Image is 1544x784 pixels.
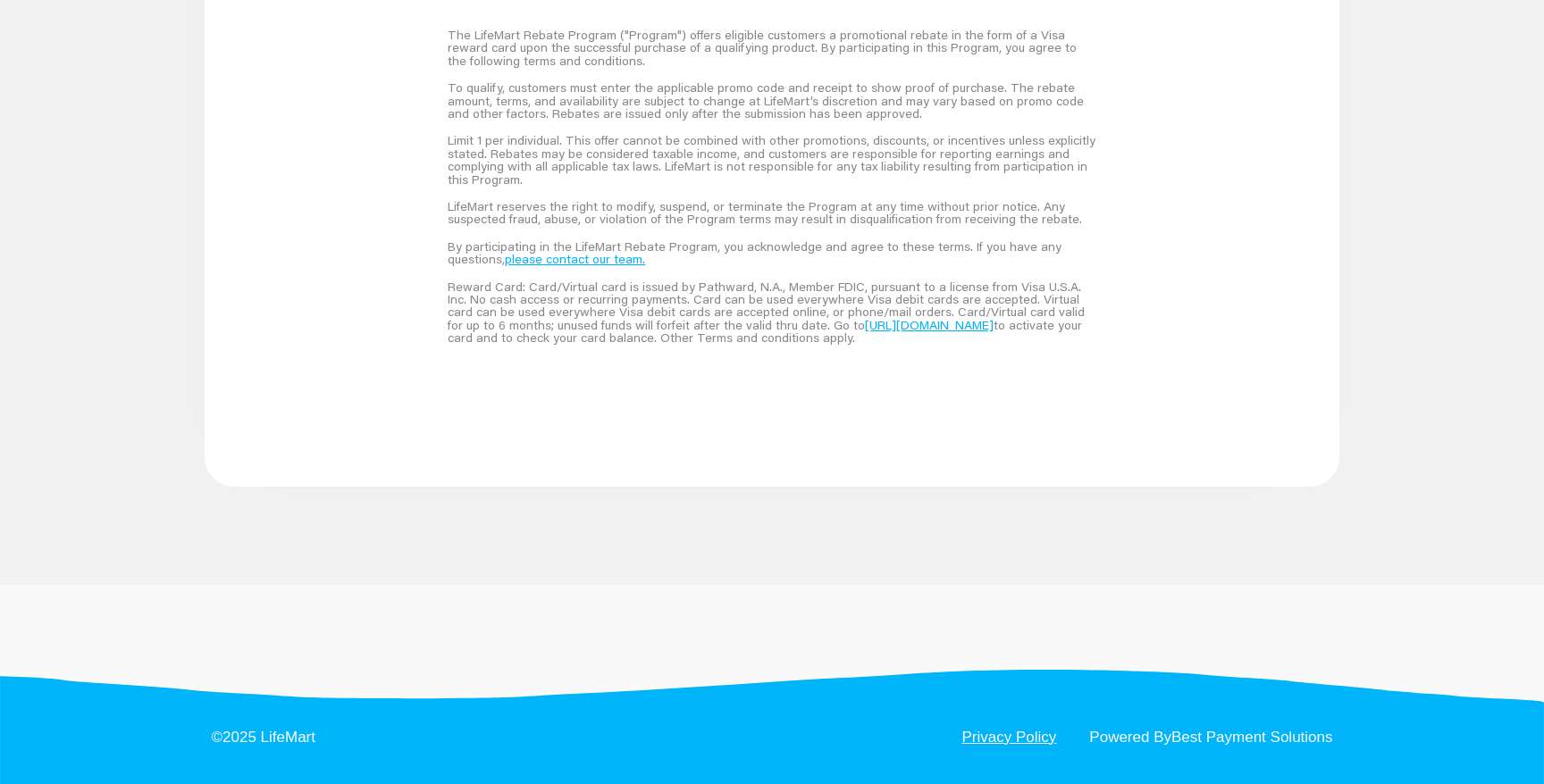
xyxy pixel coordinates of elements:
[1089,730,1332,745] a: Powered ByBest Payment Solutions
[505,251,645,267] a: please contact our team.
[212,730,316,745] div: © 2025 LifeMart
[448,21,1095,74] div: The LifeMart Rebate Program ("Program") offers eligible customers a promotional rebate in the for...
[448,127,1095,193] div: Limit 1 per individual. This offer cannot be combined with other promotions, discounts, or incent...
[865,317,994,333] a: [URL][DOMAIN_NAME]
[448,193,1095,233] div: LifeMart reserves the right to modify, suspend, or terminate the Program at any time without prio...
[448,233,1095,273] div: By participating in the LifeMart Rebate Program, you acknowledge and agree to these terms. If you...
[962,730,1057,745] a: Privacy Policy
[448,74,1095,127] div: To qualify, customers must enter the applicable promo code and receipt to show proof of purchase....
[448,273,1095,352] div: Reward Card: Card/Virtual card is issued by Pathward, N.A., Member FDIC, pursuant to a license fr...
